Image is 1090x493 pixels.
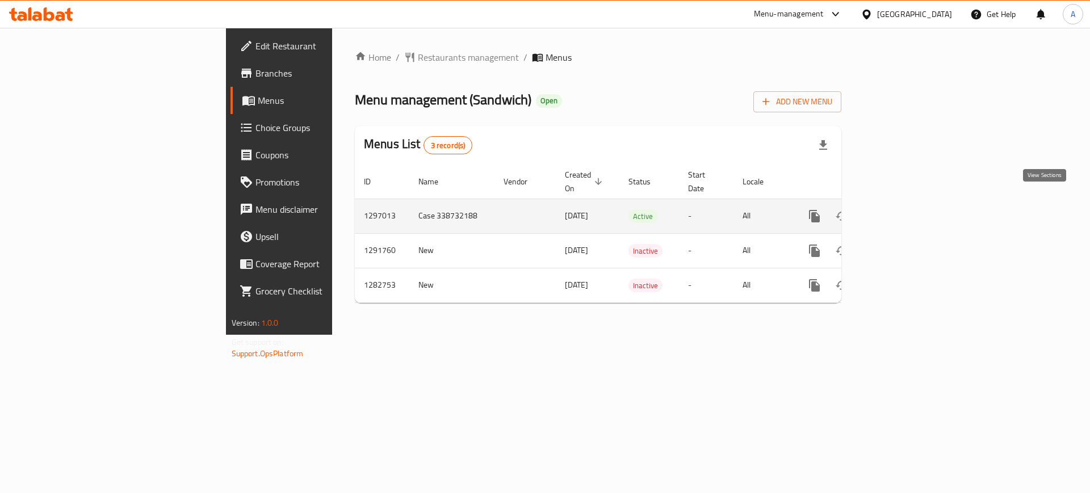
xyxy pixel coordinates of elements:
[355,50,841,64] nav: breadcrumb
[230,114,408,141] a: Choice Groups
[828,272,856,299] button: Change Status
[232,346,304,361] a: Support.OpsPlatform
[255,39,399,53] span: Edit Restaurant
[679,233,733,268] td: -
[230,250,408,277] a: Coverage Report
[628,279,663,292] span: Inactive
[255,121,399,134] span: Choice Groups
[255,175,399,189] span: Promotions
[230,141,408,168] a: Coupons
[255,66,399,80] span: Branches
[409,233,494,268] td: New
[733,199,792,233] td: All
[679,199,733,233] td: -
[230,196,408,223] a: Menu disclaimer
[733,268,792,302] td: All
[418,50,519,64] span: Restaurants management
[565,243,588,258] span: [DATE]
[828,203,856,230] button: Change Status
[628,175,665,188] span: Status
[733,233,792,268] td: All
[355,87,531,112] span: Menu management ( Sandwich )
[688,168,720,195] span: Start Date
[801,272,828,299] button: more
[255,284,399,298] span: Grocery Checklist
[261,315,279,330] span: 1.0.0
[628,209,657,223] div: Active
[523,50,527,64] li: /
[364,175,385,188] span: ID
[232,315,259,330] span: Version:
[255,203,399,216] span: Menu disclaimer
[255,230,399,243] span: Upsell
[743,175,778,188] span: Locale
[355,165,919,303] table: enhanced table
[810,132,837,159] div: Export file
[230,87,408,114] a: Menus
[404,50,519,64] a: Restaurants management
[546,50,572,64] span: Menus
[628,245,663,258] span: Inactive
[565,168,606,195] span: Created On
[230,60,408,87] a: Branches
[258,94,399,107] span: Menus
[230,168,408,196] a: Promotions
[409,268,494,302] td: New
[424,140,472,151] span: 3 record(s)
[762,95,832,109] span: Add New Menu
[1071,8,1075,20] span: A
[536,96,562,106] span: Open
[801,203,828,230] button: more
[679,268,733,302] td: -
[628,210,657,223] span: Active
[792,165,919,199] th: Actions
[504,175,542,188] span: Vendor
[753,91,841,112] button: Add New Menu
[424,136,473,154] div: Total records count
[754,7,824,21] div: Menu-management
[232,335,284,349] span: Get support on:
[255,148,399,162] span: Coupons
[565,277,588,292] span: [DATE]
[255,257,399,271] span: Coverage Report
[409,199,494,233] td: Case 338732188
[230,32,408,60] a: Edit Restaurant
[230,277,408,305] a: Grocery Checklist
[828,237,856,264] button: Change Status
[877,8,952,20] div: [GEOGRAPHIC_DATA]
[230,223,408,250] a: Upsell
[628,244,663,258] div: Inactive
[565,208,588,223] span: [DATE]
[418,175,453,188] span: Name
[364,136,472,154] h2: Menus List
[801,237,828,264] button: more
[536,94,562,108] div: Open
